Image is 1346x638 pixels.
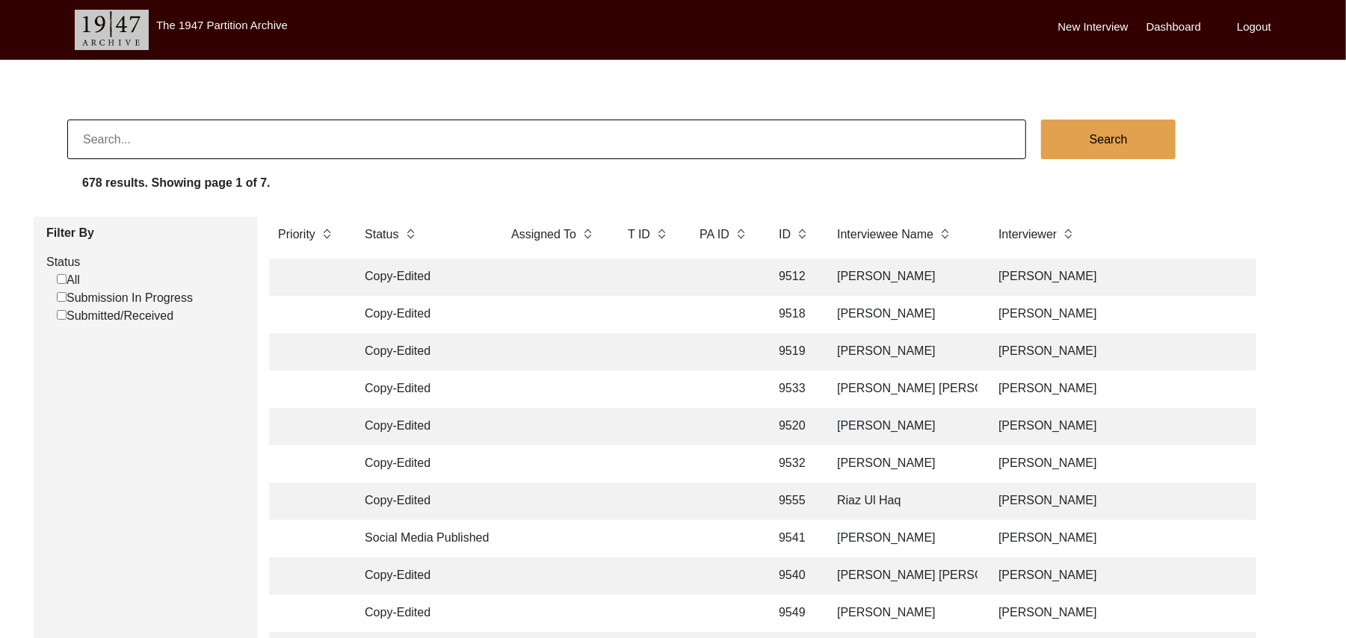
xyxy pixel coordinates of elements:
label: New Interview [1058,19,1129,36]
label: Submission In Progress [57,289,193,307]
td: [PERSON_NAME] [828,445,978,483]
td: [PERSON_NAME] [828,258,978,296]
td: Copy-Edited [356,483,490,520]
td: [PERSON_NAME] [828,333,978,371]
td: [PERSON_NAME] [990,595,1251,632]
td: 9520 [770,408,816,445]
label: Interviewee Name [837,226,933,244]
img: header-logo.png [75,10,149,50]
td: Copy-Edited [356,296,490,333]
img: sort-button.png [939,226,950,242]
td: Social Media Published [356,520,490,557]
td: Copy-Edited [356,557,490,595]
img: sort-button.png [1063,226,1073,242]
img: sort-button.png [656,226,667,242]
td: [PERSON_NAME] [990,408,1251,445]
td: 9512 [770,258,816,296]
td: 9533 [770,371,816,408]
label: All [57,271,80,289]
input: Submitted/Received [57,310,67,320]
td: [PERSON_NAME] [990,296,1251,333]
td: [PERSON_NAME] [990,483,1251,520]
td: Copy-Edited [356,445,490,483]
img: sort-button.png [735,226,746,242]
label: 678 results. Showing page 1 of 7. [82,174,271,192]
td: Riaz Ul Haq [828,483,978,520]
td: Copy-Edited [356,371,490,408]
td: [PERSON_NAME] [828,520,978,557]
td: 9518 [770,296,816,333]
td: [PERSON_NAME] [990,333,1251,371]
td: [PERSON_NAME] [990,445,1251,483]
td: 9549 [770,595,816,632]
img: sort-button.png [321,226,332,242]
label: Logout [1237,19,1271,36]
td: Copy-Edited [356,408,490,445]
td: 9555 [770,483,816,520]
img: sort-button.png [797,226,807,242]
input: Submission In Progress [57,292,67,302]
img: sort-button.png [405,226,416,242]
label: Interviewer [998,226,1057,244]
input: Search... [67,120,1026,159]
td: 9519 [770,333,816,371]
img: sort-button.png [582,226,593,242]
td: [PERSON_NAME] [990,520,1251,557]
td: [PERSON_NAME] [828,296,978,333]
label: Submitted/Received [57,307,173,325]
td: 9541 [770,520,816,557]
td: Copy-Edited [356,258,490,296]
td: 9532 [770,445,816,483]
label: Assigned To [511,226,576,244]
td: [PERSON_NAME] [828,408,978,445]
td: [PERSON_NAME] [PERSON_NAME] [828,371,978,408]
label: Dashboard [1146,19,1201,36]
td: Copy-Edited [356,595,490,632]
td: 9540 [770,557,816,595]
td: [PERSON_NAME] [828,595,978,632]
button: Search [1041,120,1176,159]
input: All [57,274,67,284]
td: [PERSON_NAME] [990,371,1251,408]
td: [PERSON_NAME] [990,258,1251,296]
label: Status [365,226,398,244]
label: ID [779,226,791,244]
td: [PERSON_NAME] [990,557,1251,595]
label: Status [46,253,247,271]
td: [PERSON_NAME] [PERSON_NAME] [828,557,978,595]
label: The 1947 Partition Archive [156,19,288,31]
label: PA ID [700,226,729,244]
td: Copy-Edited [356,333,490,371]
label: Filter By [46,224,247,242]
label: T ID [628,226,650,244]
label: Priority [278,226,315,244]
